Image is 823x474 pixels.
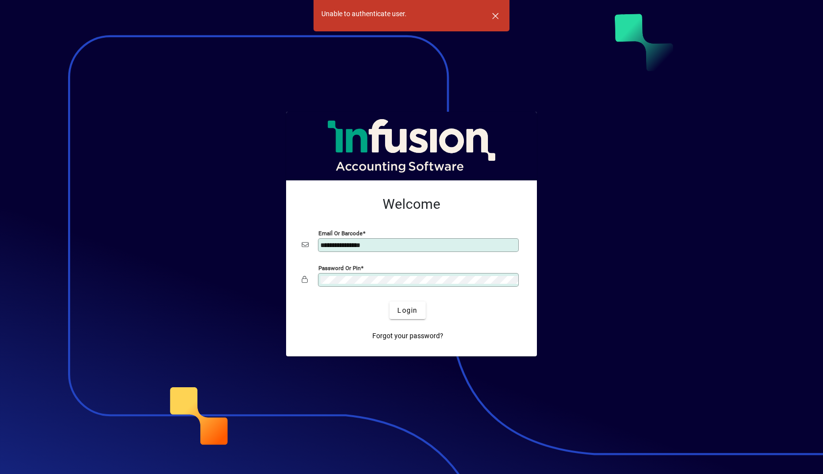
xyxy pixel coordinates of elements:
mat-label: Email or Barcode [318,230,363,237]
div: Unable to authenticate user. [321,9,407,19]
span: Forgot your password? [372,331,443,341]
mat-label: Password or Pin [318,265,361,272]
button: Dismiss [484,4,507,27]
h2: Welcome [302,196,521,213]
a: Forgot your password? [368,327,447,345]
span: Login [397,305,417,316]
button: Login [389,301,425,319]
